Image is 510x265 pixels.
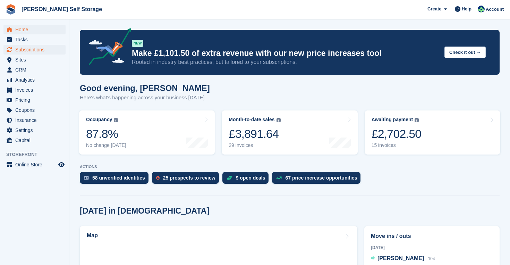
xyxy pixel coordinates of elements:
[229,117,274,123] div: Month-to-date sales
[15,125,57,135] span: Settings
[15,25,57,34] span: Home
[372,117,413,123] div: Awaiting payment
[415,118,419,122] img: icon-info-grey-7440780725fd019a000dd9b08b2336e03edf1995a4989e88bcd33f0948082b44.svg
[272,172,364,187] a: 67 price increase opportunities
[372,142,422,148] div: 15 invoices
[19,3,105,15] a: [PERSON_NAME] Self Storage
[3,65,66,75] a: menu
[3,160,66,169] a: menu
[6,4,16,15] img: stora-icon-8386f47178a22dfd0bd8f6a31ec36ba5ce8667c1dd55bd0f319d3a0aa187defe.svg
[462,6,471,13] span: Help
[276,176,282,180] img: price_increase_opportunities-93ffe204e8149a01c8c9dc8f82e8f89637d9d84a8eef4429ea346261dce0b2c0.svg
[15,160,57,169] span: Online Store
[377,255,424,261] span: [PERSON_NAME]
[3,75,66,85] a: menu
[86,142,126,148] div: No change [DATE]
[3,135,66,145] a: menu
[229,142,280,148] div: 29 invoices
[3,25,66,34] a: menu
[92,175,145,181] div: 58 unverified identities
[3,35,66,44] a: menu
[86,117,112,123] div: Occupancy
[15,85,57,95] span: Invoices
[79,110,215,155] a: Occupancy 87.8% No change [DATE]
[80,94,210,102] p: Here's what's happening across your business [DATE]
[15,45,57,55] span: Subscriptions
[3,115,66,125] a: menu
[132,58,439,66] p: Rooted in industry best practices, but tailored to your subscriptions.
[15,105,57,115] span: Coupons
[222,110,357,155] a: Month-to-date sales £3,891.64 29 invoices
[80,172,152,187] a: 58 unverified identities
[365,110,500,155] a: Awaiting payment £2,702.50 15 invoices
[15,115,57,125] span: Insurance
[86,127,126,141] div: 87.8%
[444,47,486,58] button: Check it out →
[84,176,89,180] img: verify_identity-adf6edd0f0f0b5bbfe63781bf79b02c33cf7c696d77639b501bdc392416b5a36.svg
[3,95,66,105] a: menu
[163,175,215,181] div: 25 prospects to review
[15,95,57,105] span: Pricing
[152,172,222,187] a: 25 prospects to review
[229,127,280,141] div: £3,891.64
[3,45,66,55] a: menu
[87,232,98,239] h2: Map
[15,75,57,85] span: Analytics
[132,40,143,47] div: NEW
[80,165,500,169] p: ACTIONS
[427,6,441,13] span: Create
[3,105,66,115] a: menu
[227,175,232,180] img: deal-1b604bf984904fb50ccaf53a9ad4b4a5d6e5aea283cecdc64d6e3604feb123c2.svg
[3,85,66,95] a: menu
[478,6,485,13] img: Dafydd Pritchard
[132,48,439,58] p: Make £1,101.50 of extra revenue with our new price increases tool
[83,28,131,68] img: price-adjustments-announcement-icon-8257ccfd72463d97f412b2fc003d46551f7dbcb40ab6d574587a9cd5c0d94...
[114,118,118,122] img: icon-info-grey-7440780725fd019a000dd9b08b2336e03edf1995a4989e88bcd33f0948082b44.svg
[3,125,66,135] a: menu
[3,55,66,65] a: menu
[15,135,57,145] span: Capital
[277,118,281,122] img: icon-info-grey-7440780725fd019a000dd9b08b2336e03edf1995a4989e88bcd33f0948082b44.svg
[6,151,69,158] span: Storefront
[371,254,435,263] a: [PERSON_NAME] 104
[222,172,272,187] a: 9 open deals
[15,65,57,75] span: CRM
[15,55,57,65] span: Sites
[486,6,504,13] span: Account
[285,175,357,181] div: 67 price increase opportunities
[428,256,435,261] span: 104
[236,175,265,181] div: 9 open deals
[57,160,66,169] a: Preview store
[15,35,57,44] span: Tasks
[372,127,422,141] div: £2,702.50
[156,176,160,180] img: prospect-51fa495bee0391a8d652442698ab0144808aea92771e9ea1ae160a38d050c398.svg
[371,245,493,251] div: [DATE]
[80,83,210,93] h1: Good evening, [PERSON_NAME]
[80,206,209,216] h2: [DATE] in [DEMOGRAPHIC_DATA]
[371,232,493,240] h2: Move ins / outs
